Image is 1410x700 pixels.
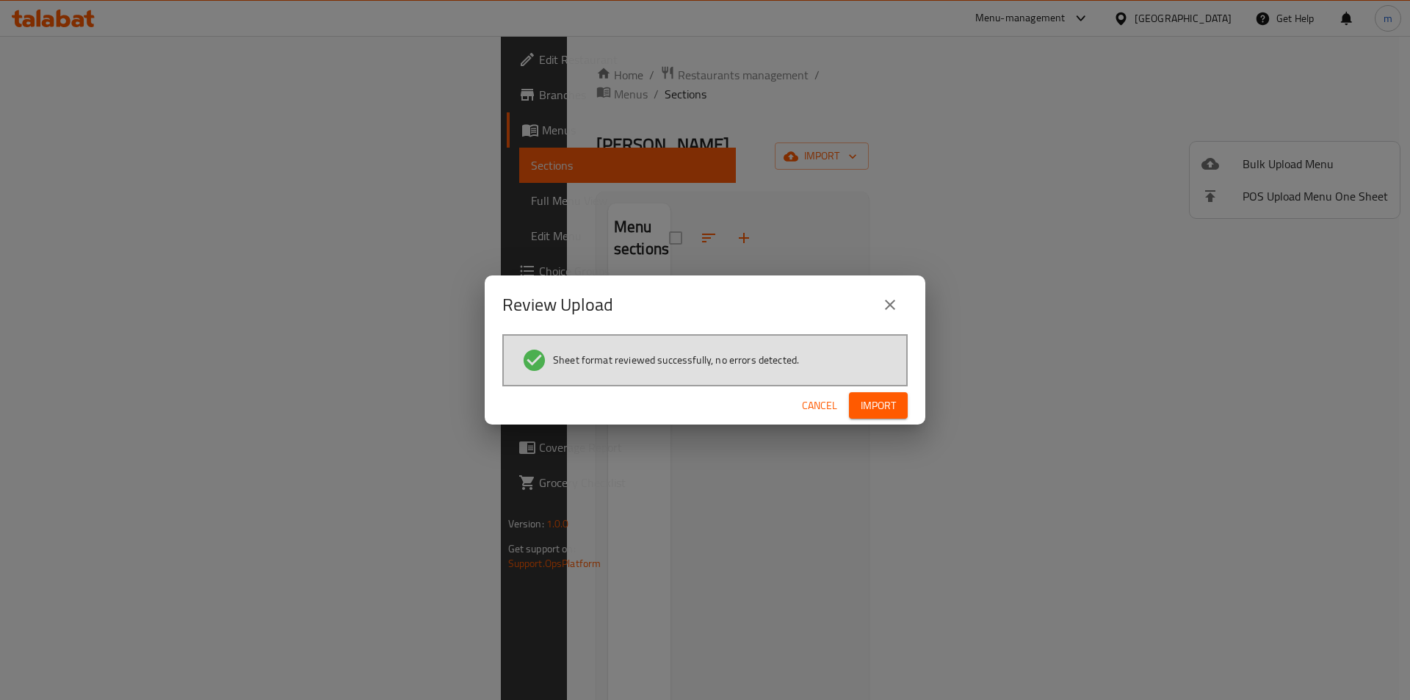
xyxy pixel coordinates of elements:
[861,397,896,415] span: Import
[553,353,799,367] span: Sheet format reviewed successfully, no errors detected.
[802,397,837,415] span: Cancel
[849,392,908,419] button: Import
[872,287,908,322] button: close
[502,293,613,317] h2: Review Upload
[796,392,843,419] button: Cancel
